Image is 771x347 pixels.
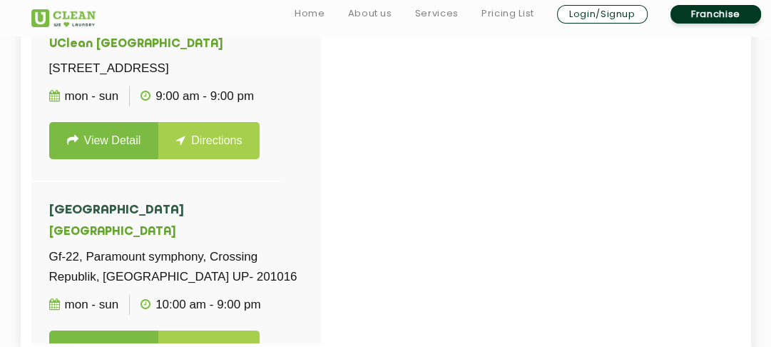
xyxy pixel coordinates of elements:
[49,226,303,239] h5: [GEOGRAPHIC_DATA]
[295,5,325,22] a: Home
[49,247,303,287] p: Gf-22, Paramount symphony, Crossing Republik, [GEOGRAPHIC_DATA] UP- 201016
[141,295,260,315] p: 10:00 AM - 9:00 PM
[141,86,254,106] p: 9:00 AM - 9:00 PM
[49,86,119,106] p: Mon - Sun
[557,5,648,24] a: Login/Signup
[415,5,459,22] a: Services
[49,38,265,51] h5: UClean [GEOGRAPHIC_DATA]
[49,122,159,159] a: View Detail
[347,5,392,22] a: About us
[158,122,260,159] a: Directions
[49,203,303,218] h4: [GEOGRAPHIC_DATA]
[31,9,96,27] img: UClean Laundry and Dry Cleaning
[49,295,119,315] p: Mon - Sun
[670,5,761,24] a: Franchise
[481,5,534,22] a: Pricing List
[49,59,265,79] p: [STREET_ADDRESS]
